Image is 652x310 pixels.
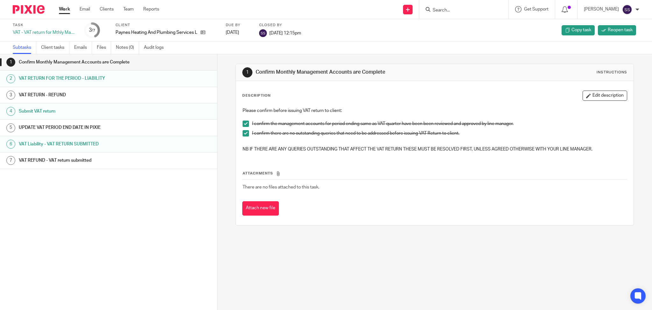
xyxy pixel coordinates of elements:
h1: VAT RETURN - REFUND [19,90,147,100]
span: There are no files attached to this task. [243,185,319,189]
a: Client tasks [41,41,69,54]
label: Task [13,23,76,28]
div: Instructions [597,70,627,75]
a: Emails [74,41,92,54]
h1: VAT Liability - VAT RETURN SUBMITTED [19,139,147,149]
a: Reports [143,6,159,12]
span: Copy task [571,27,591,33]
button: Edit description [583,91,627,101]
div: 2 [6,74,15,83]
p: Please confirm before issuing VAT return to client: [243,107,627,114]
span: Reopen task [608,27,633,33]
img: svg%3E [622,4,632,15]
a: Files [97,41,111,54]
div: 3 [89,26,95,34]
p: I confirm there are no outstanding queries that need to be addressed before issuing VAT Return to... [252,130,627,137]
button: Attach new file [242,201,279,216]
p: I confirm the management accounts for period ending same as VAT quarter have been been reviewed a... [252,121,627,127]
a: Subtasks [13,41,36,54]
h1: VAT REFUND - VAT return submitted [19,156,147,165]
div: [DATE] [226,29,251,36]
p: Description [242,93,271,98]
h1: VAT RETURN FOR THE PERIOD - LIABILITY [19,74,147,83]
div: 6 [6,140,15,149]
h1: Confirm Monthly Management Accounts are Complete [19,57,147,67]
p: Paynes Heating And Plumbing Services Limited [116,29,197,36]
div: 3 [6,91,15,100]
div: 5 [6,123,15,132]
a: Notes (0) [116,41,139,54]
a: Work [59,6,70,12]
img: svg%3E [259,29,267,37]
span: Get Support [524,7,549,11]
div: VAT - VAT return for Mthly Man Acc Clients - [DATE] - [DATE] [13,29,76,36]
div: 1 [242,67,252,77]
span: Attachments [243,172,273,175]
h1: Confirm Monthly Management Accounts are Complete [256,69,448,76]
input: Search [432,8,489,13]
img: Pixie [13,5,45,14]
p: [PERSON_NAME] [584,6,619,12]
a: Reopen task [598,25,636,35]
div: 1 [6,58,15,67]
a: Copy task [562,25,595,35]
div: 4 [6,107,15,116]
small: /7 [92,29,95,32]
a: Clients [100,6,114,12]
div: 7 [6,156,15,165]
label: Due by [226,23,251,28]
a: Team [123,6,134,12]
h1: Submit VAT return [19,107,147,116]
a: Audit logs [144,41,168,54]
label: Client [116,23,218,28]
label: Closed by [259,23,301,28]
a: Email [80,6,90,12]
p: NB IF THERE ARE ANY QUERIES OUTSTANDING THAT AFFECT THE VAT RETURN THESE MUST BE RESOLVED FIRST, ... [243,146,627,152]
span: [DATE] 12:15pm [269,31,301,35]
h1: UPDATE VAT PERIOD END DATE IN PIXIE [19,123,147,132]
